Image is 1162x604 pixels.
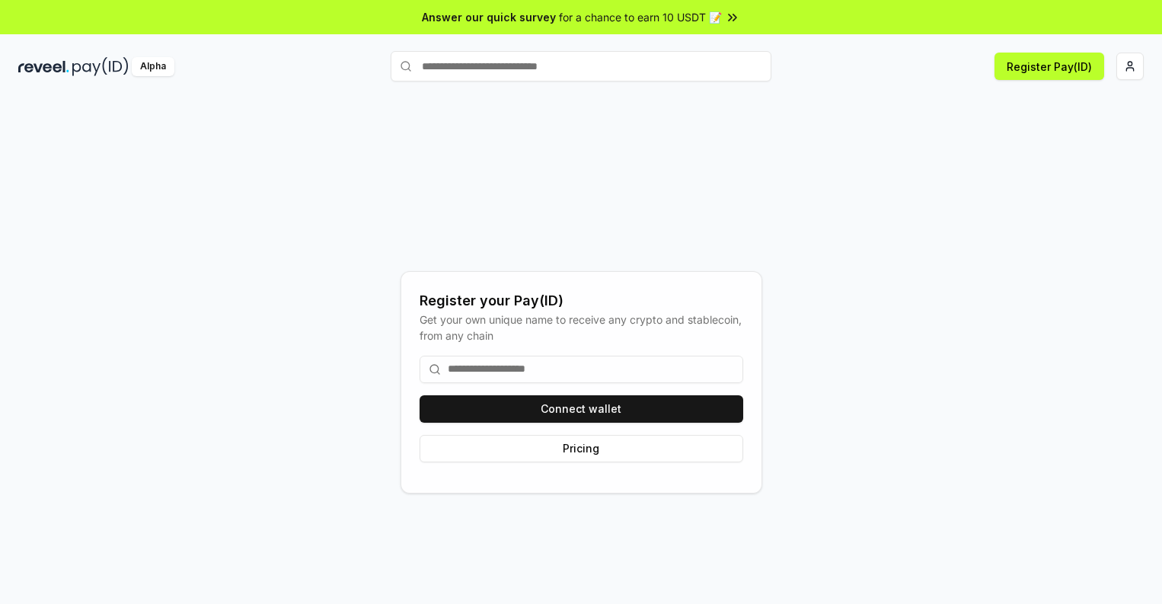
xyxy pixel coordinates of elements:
div: Alpha [132,57,174,76]
div: Get your own unique name to receive any crypto and stablecoin, from any chain [420,312,743,344]
span: Answer our quick survey [422,9,556,25]
span: for a chance to earn 10 USDT 📝 [559,9,722,25]
button: Pricing [420,435,743,462]
img: pay_id [72,57,129,76]
div: Register your Pay(ID) [420,290,743,312]
button: Connect wallet [420,395,743,423]
button: Register Pay(ID) [994,53,1104,80]
img: reveel_dark [18,57,69,76]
